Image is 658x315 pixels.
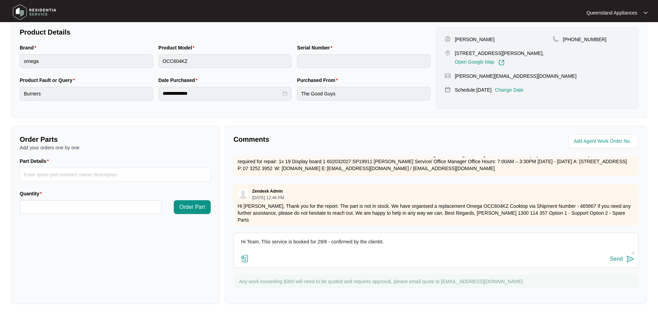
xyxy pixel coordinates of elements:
p: Hi [PERSON_NAME], Thank you for the report. The part is not in stock. We have organised a replace... [238,203,634,223]
label: Brand [20,44,39,51]
button: Order Part [174,200,211,214]
p: [DATE] 12:46 PM [252,196,284,200]
img: residentia service logo [10,2,59,22]
label: Part Details [20,158,52,165]
img: file-attachment-doc.svg [241,254,249,263]
input: Date Purchased [163,90,282,97]
input: Purchased From [297,87,430,101]
img: map-pin [445,86,451,93]
a: Open Google Map [455,59,505,66]
button: Send [610,254,635,264]
div: Send [610,256,623,262]
img: user-pin [445,36,451,42]
p: [PHONE_NUMBER] [563,36,607,43]
p: [STREET_ADDRESS][PERSON_NAME], [455,50,544,57]
input: Product Model [159,54,292,68]
input: Quantity [20,201,161,214]
img: map-pin [445,73,451,79]
label: Purchased From [297,77,341,84]
img: map-pin [553,36,559,42]
p: Hi Team, The technician has attended and found the switch that controls the element no longer fun... [238,151,634,172]
p: Add your orders one by one [20,144,211,151]
p: Product Details [20,27,430,37]
p: Change Date [495,86,524,93]
p: [PERSON_NAME][EMAIL_ADDRESS][DOMAIN_NAME] [455,73,576,80]
p: Order Parts [20,135,211,144]
img: Link-External [498,59,505,66]
p: Zendesk Admin [252,188,283,194]
label: Quantity [20,190,45,197]
input: Serial Number [297,54,430,68]
label: Serial Number [297,44,335,51]
span: Order Part [179,203,205,211]
p: Schedule: [DATE] [455,86,492,93]
p: Any work exceeding $300 will need to be quoted and requires approval, please email quote to [EMAI... [239,278,635,285]
p: [PERSON_NAME] [455,36,495,43]
p: Comments [233,135,431,144]
img: dropdown arrow [643,11,648,15]
textarea: Hi Team, This service is booked for 29/8 - confirmed by the clienbt. [237,237,635,254]
input: Part Details [20,168,211,182]
img: user.svg [238,189,248,199]
input: Brand [20,54,153,68]
input: Add Agent Work Order No. [574,137,634,146]
input: Product Fault or Query [20,87,153,101]
img: map-pin [445,50,451,56]
img: send-icon.svg [626,255,635,263]
label: Product Model [159,44,198,51]
label: Product Fault or Query [20,77,78,84]
p: Queensland Appliances [587,9,637,16]
label: Date Purchased [159,77,200,84]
